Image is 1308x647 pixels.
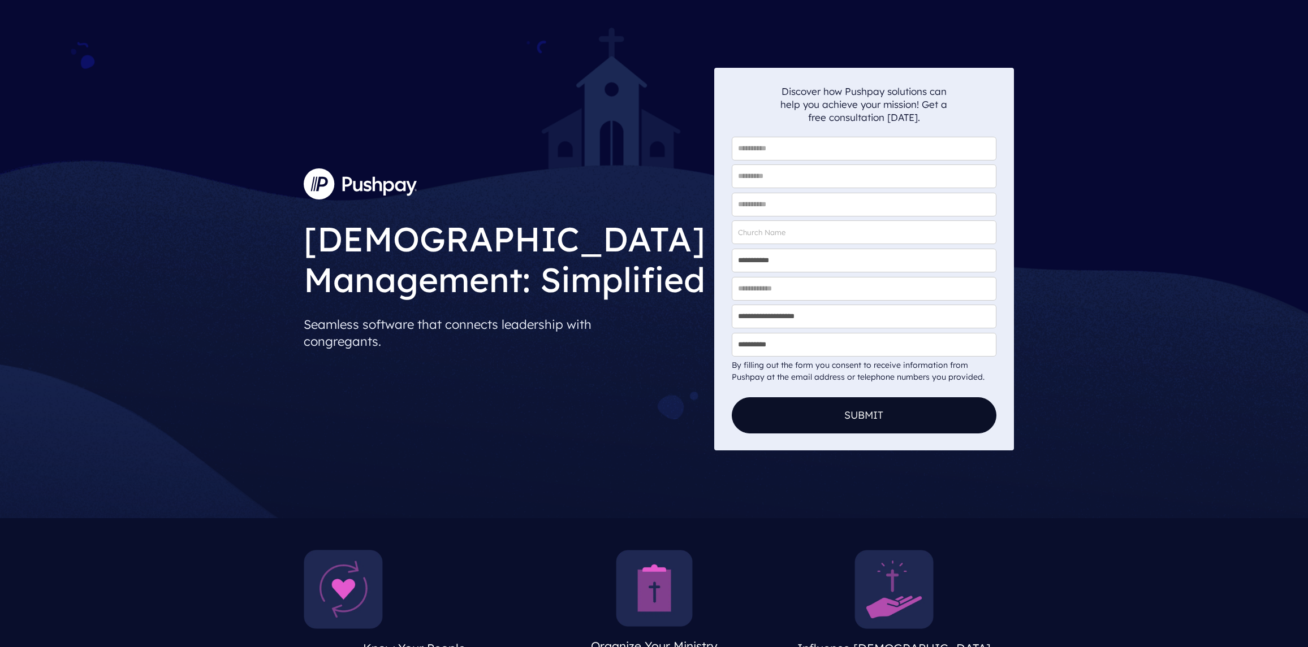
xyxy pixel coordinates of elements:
[732,359,996,383] div: By filling out the form you consent to receive information from Pushpay at the email address or t...
[780,85,948,124] p: Discover how Pushpay solutions can help you achieve your mission! Get a free consultation [DATE].
[732,397,996,433] button: Submit
[304,311,705,354] p: Seamless software that connects leadership with congregants.
[732,220,996,244] input: Church Name
[304,210,705,303] h1: [DEMOGRAPHIC_DATA] Management: Simplified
